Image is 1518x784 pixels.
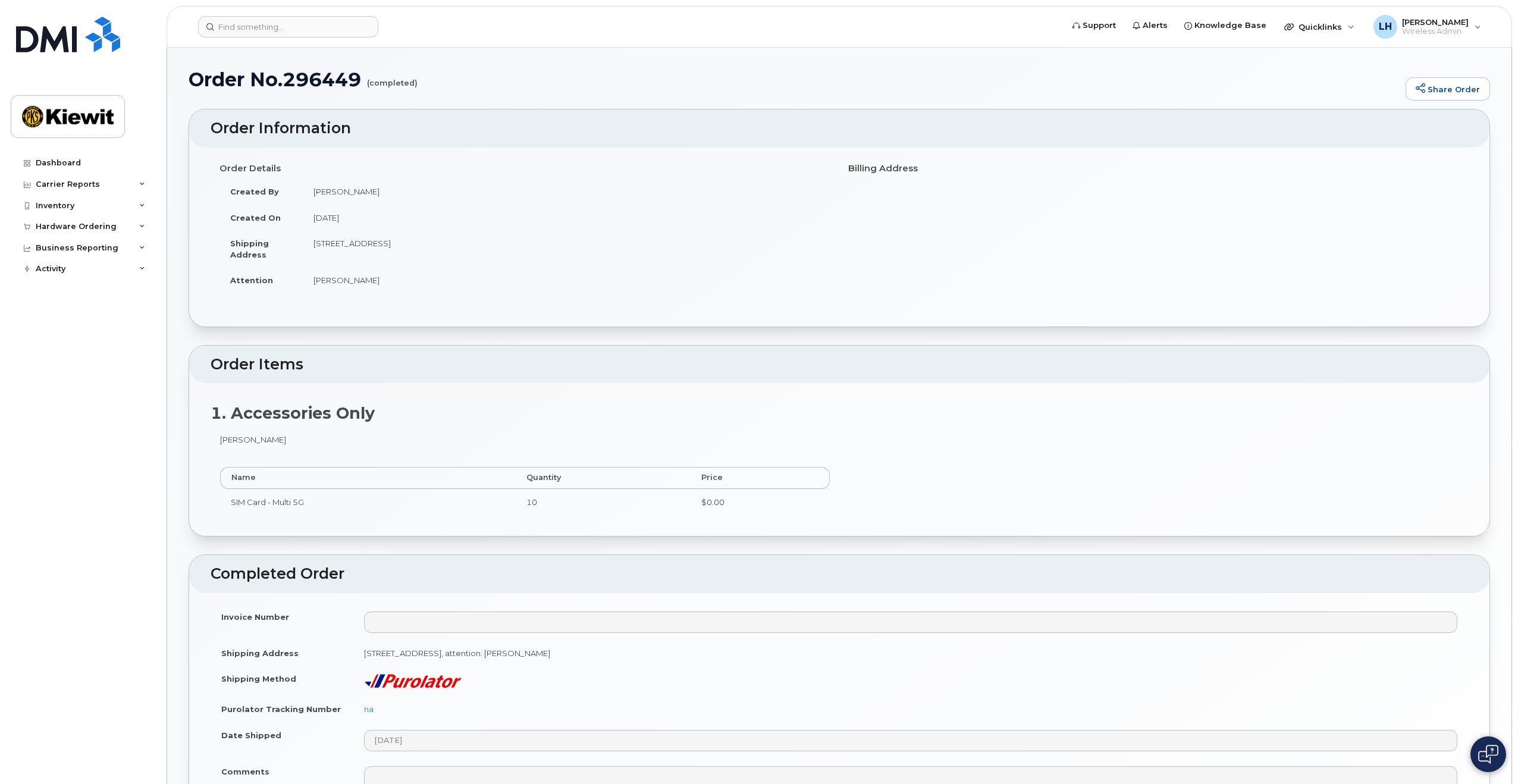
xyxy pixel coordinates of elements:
th: Name [220,467,516,488]
small: (completed) [367,69,418,87]
a: Share Order [1406,77,1490,101]
strong: 1. Accessories Only [211,403,375,423]
td: [STREET_ADDRESS], attention: [PERSON_NAME] [353,640,1468,666]
td: 10 [516,489,691,515]
td: [DATE] [303,205,830,231]
td: [PERSON_NAME] [303,178,830,205]
strong: Created By [230,187,279,196]
label: Purolator Tracking Number [221,704,341,715]
td: $0.00 [691,489,830,515]
h2: Order Information [211,120,1468,137]
td: [PERSON_NAME] [303,267,830,293]
th: Quantity [516,467,691,488]
img: Open chat [1478,745,1498,764]
td: SIM Card - Multi 5G [220,489,516,515]
strong: Created On [230,213,281,222]
label: Shipping Method [221,673,296,685]
h2: Order Items [211,356,1468,373]
th: Price [691,467,830,488]
label: Date Shipped [221,730,281,741]
label: Invoice Number [221,611,289,623]
h2: Completed Order [211,566,1468,582]
td: [STREET_ADDRESS] [303,230,830,267]
h4: Order Details [219,164,830,174]
label: Shipping Address [221,648,299,659]
h4: Billing Address [848,164,1459,174]
strong: Shipping Address [230,239,269,259]
h1: Order No.296449 [189,69,1400,90]
strong: Attention [230,275,273,285]
a: na [364,704,374,714]
img: purolator-9dc0d6913a5419968391dc55414bb4d415dd17fc9089aa56d78149fa0af40473.png [364,673,462,689]
label: Comments [221,766,269,777]
div: [PERSON_NAME] [211,434,839,526]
